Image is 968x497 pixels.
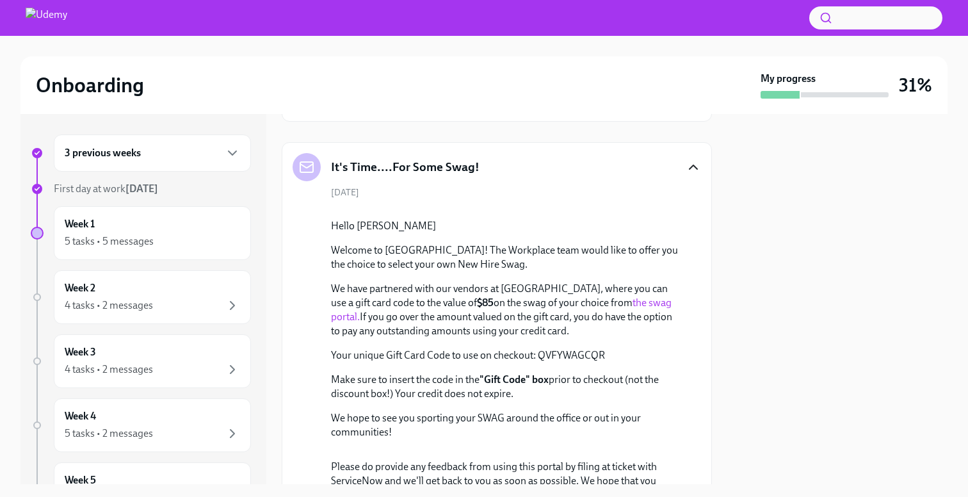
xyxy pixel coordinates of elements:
div: 5 tasks • 5 messages [65,234,154,248]
span: [DATE] [331,186,359,199]
span: First day at work [54,183,158,195]
p: Hello [PERSON_NAME] [331,219,681,233]
div: 4 tasks • 2 messages [65,298,153,313]
strong: "Gift Code" box [480,373,549,386]
div: 4 tasks • 2 messages [65,363,153,377]
p: Your unique Gift Card Code to use on checkout: QVFYWAGCQR [331,348,681,363]
a: First day at work[DATE] [31,182,251,196]
strong: My progress [761,72,816,86]
h3: 31% [899,74,932,97]
a: Week 45 tasks • 2 messages [31,398,251,452]
h2: Onboarding [36,72,144,98]
img: Udemy [26,8,67,28]
h6: Week 5 [65,473,96,487]
p: Make sure to insert the code in the prior to checkout (not the discount box!) Your credit does no... [331,373,681,401]
strong: $85 [477,297,494,309]
h5: It's Time....For Some Swag! [331,159,480,175]
p: Welcome to [GEOGRAPHIC_DATA]! The Workplace team would like to offer you the choice to select you... [331,243,681,272]
a: Week 15 tasks • 5 messages [31,206,251,260]
h6: Week 1 [65,217,95,231]
a: Week 34 tasks • 2 messages [31,334,251,388]
h6: Week 2 [65,281,95,295]
p: We hope to see you sporting your SWAG around the office or out in your communities! [331,411,681,439]
a: Week 24 tasks • 2 messages [31,270,251,324]
div: 3 previous weeks [54,134,251,172]
strong: [DATE] [125,183,158,195]
h6: Week 4 [65,409,96,423]
div: 5 tasks • 2 messages [65,427,153,441]
p: We have partnered with our vendors at [GEOGRAPHIC_DATA], where you can use a gift card code to th... [331,282,681,338]
h6: 3 previous weeks [65,146,141,160]
h6: Week 3 [65,345,96,359]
